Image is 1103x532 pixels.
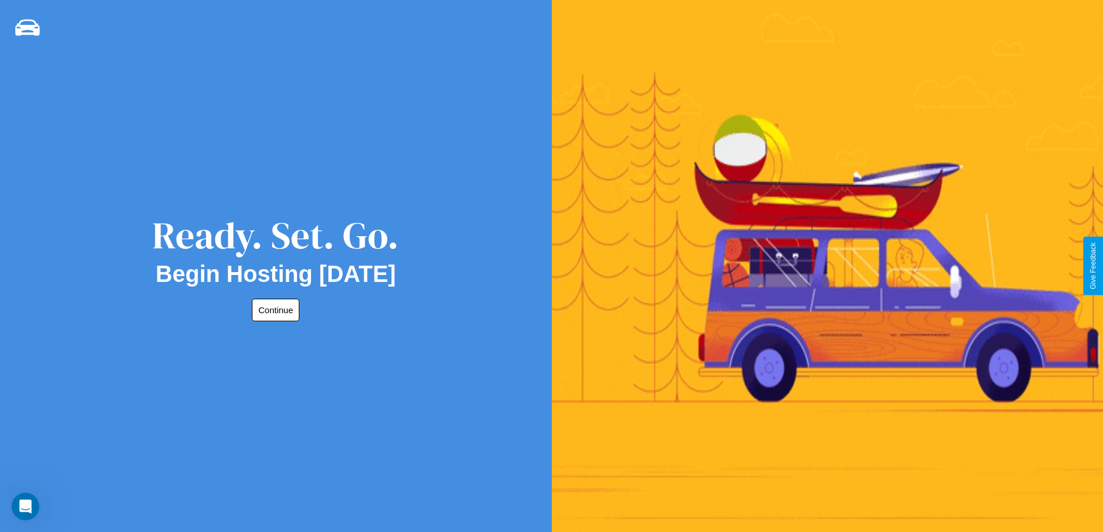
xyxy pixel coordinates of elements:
iframe: Intercom live chat [12,493,39,520]
div: Ready. Set. Go. [152,210,399,261]
h2: Begin Hosting [DATE] [156,261,396,287]
div: Give Feedback [1089,243,1097,289]
button: Continue [252,299,299,321]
